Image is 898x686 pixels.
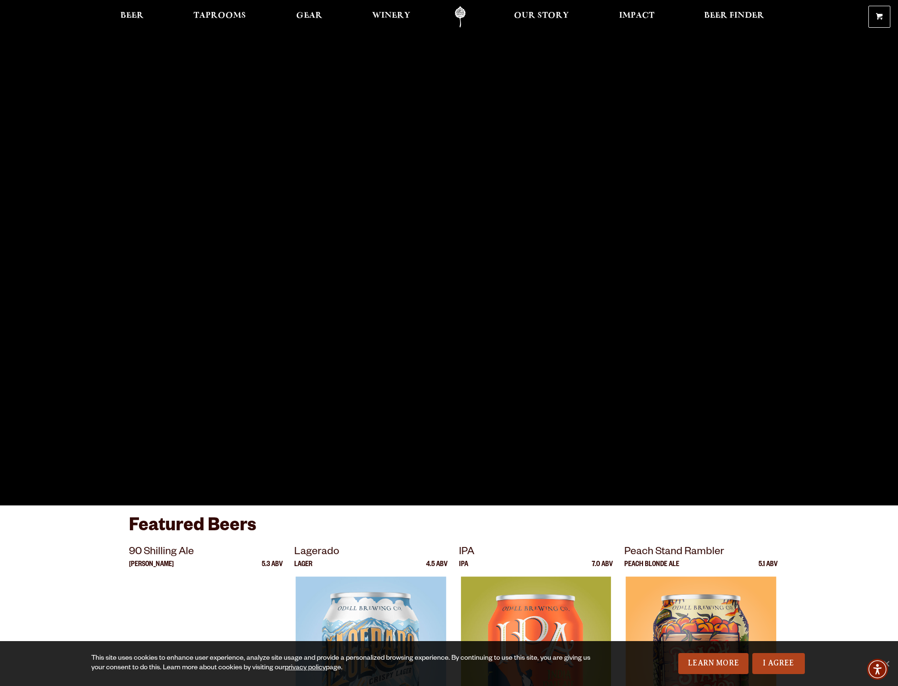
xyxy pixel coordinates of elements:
[704,12,764,20] span: Beer Finder
[262,561,283,577] p: 5.3 ABV
[624,561,679,577] p: Peach Blonde Ale
[290,6,329,28] a: Gear
[285,665,326,672] a: privacy policy
[624,544,778,561] p: Peach Stand Rambler
[296,12,322,20] span: Gear
[366,6,417,28] a: Winery
[129,544,283,561] p: 90 Shilling Ale
[592,561,613,577] p: 7.0 ABV
[613,6,661,28] a: Impact
[508,6,575,28] a: Our Story
[193,12,246,20] span: Taprooms
[867,659,888,680] div: Accessibility Menu
[114,6,150,28] a: Beer
[459,544,613,561] p: IPA
[759,561,778,577] p: 5.1 ABV
[442,6,478,28] a: Odell Home
[294,561,312,577] p: Lager
[187,6,252,28] a: Taprooms
[514,12,569,20] span: Our Story
[129,515,769,544] h3: Featured Beers
[372,12,410,20] span: Winery
[459,561,468,577] p: IPA
[129,561,174,577] p: [PERSON_NAME]
[752,653,805,674] a: I Agree
[698,6,770,28] a: Beer Finder
[91,654,601,673] div: This site uses cookies to enhance user experience, analyze site usage and provide a personalized ...
[678,653,748,674] a: Learn More
[294,544,448,561] p: Lagerado
[426,561,448,577] p: 4.5 ABV
[619,12,654,20] span: Impact
[120,12,144,20] span: Beer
